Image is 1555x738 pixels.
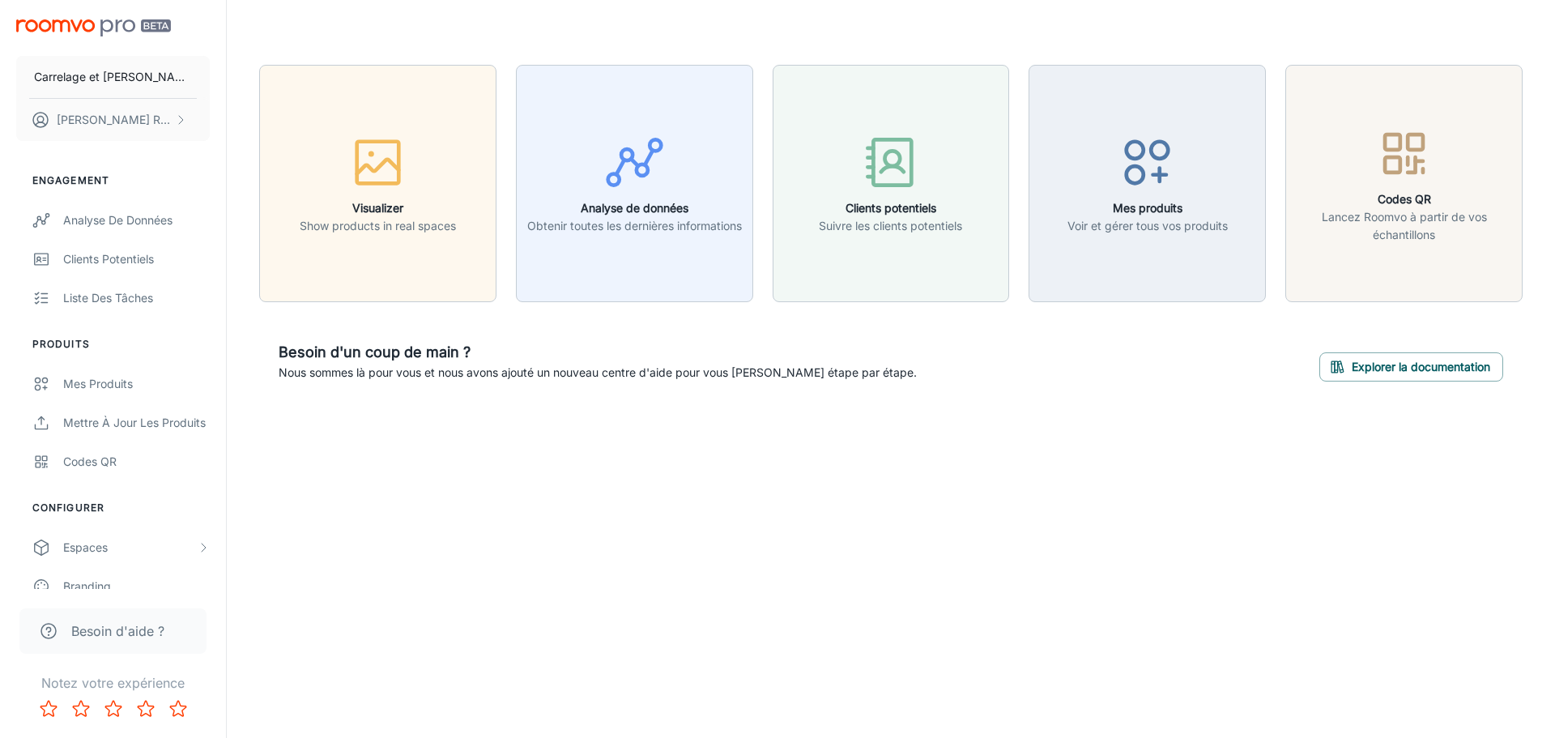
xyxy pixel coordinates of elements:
p: Show products in real spaces [300,217,456,235]
a: Clients potentielsSuivre les clients potentiels [773,174,1010,190]
div: Clients potentiels [63,250,210,268]
h6: Codes QR [1296,190,1512,208]
p: Suivre les clients potentiels [819,217,962,235]
img: Roomvo PRO Beta [16,19,171,36]
button: Codes QRLancez Roomvo à partir de vos échantillons [1285,65,1523,302]
div: Codes QR [63,453,210,471]
p: [PERSON_NAME] Robichon [57,111,171,129]
div: Analyse de données [63,211,210,229]
p: Obtenir toutes les dernières informations [527,217,742,235]
button: Carrelage et [PERSON_NAME] [16,56,210,98]
a: Mes produitsVoir et gérer tous vos produits [1029,174,1266,190]
button: Mes produitsVoir et gérer tous vos produits [1029,65,1266,302]
p: Lancez Roomvo à partir de vos échantillons [1296,208,1512,244]
p: Voir et gérer tous vos produits [1067,217,1228,235]
button: Clients potentielsSuivre les clients potentiels [773,65,1010,302]
div: Liste des tâches [63,289,210,307]
a: Codes QRLancez Roomvo à partir de vos échantillons [1285,174,1523,190]
p: Nous sommes là pour vous et nous avons ajouté un nouveau centre d'aide pour vous [PERSON_NAME] ét... [279,364,917,382]
h6: Mes produits [1067,199,1228,217]
button: [PERSON_NAME] Robichon [16,99,210,141]
button: Analyse de donnéesObtenir toutes les dernières informations [516,65,753,302]
a: Explorer la documentation [1319,357,1503,373]
div: Mettre à jour les produits [63,414,210,432]
a: Analyse de donnéesObtenir toutes les dernières informations [516,174,753,190]
div: Mes produits [63,375,210,393]
p: Carrelage et [PERSON_NAME] [34,68,192,86]
button: Explorer la documentation [1319,352,1503,382]
button: VisualizerShow products in real spaces [259,65,496,302]
h6: Clients potentiels [819,199,962,217]
h6: Besoin d'un coup de main ? [279,341,917,364]
h6: Analyse de données [527,199,742,217]
h6: Visualizer [300,199,456,217]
